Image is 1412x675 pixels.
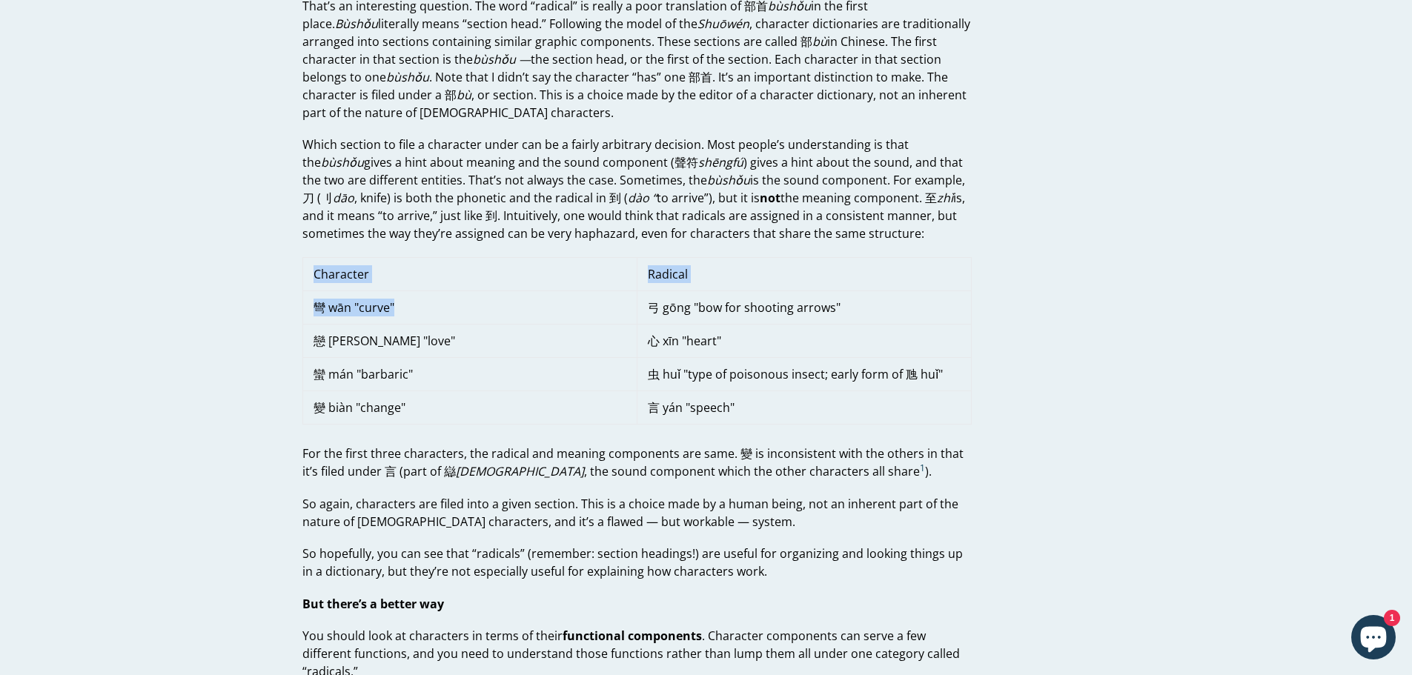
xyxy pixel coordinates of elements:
[637,357,971,390] td: 虫 huǐ "type of poisonous insect; early form of 虺 huǐ"
[937,190,953,206] em: zhì
[760,190,780,206] strong: not
[302,390,637,424] td: 變 biàn "change"
[628,190,657,206] em: dào “
[457,87,471,103] em: bù
[697,16,749,32] em: Shuōwén
[473,51,531,67] em: bùshǒu —
[1347,615,1400,663] inbox-online-store-chat: Shopify online store chat
[456,463,584,479] em: [DEMOGRAPHIC_DATA]
[302,290,637,324] td: 彎 wān "curve"
[302,324,637,357] td: 戀 [PERSON_NAME] "love"
[321,154,364,170] em: bùshǒu
[302,136,972,242] p: Which section to file a character under can be a fairly arbitrary decision. Most people’s underst...
[637,390,971,424] td: 言 yán "speech"
[302,495,972,531] p: So again, characters are filed into a given section. This is a choice made by a human being, not ...
[637,324,971,357] td: 心 xīn "heart"
[707,172,750,188] em: bùshǒu
[920,463,925,480] a: 1
[302,257,637,290] td: Character
[637,257,971,290] td: Radical
[698,154,743,170] em: shēngfú
[637,290,971,324] td: 弓 gōng "bow for shooting arrows"
[333,190,354,206] em: dāo
[386,69,429,85] em: bùshǒu
[302,596,444,612] strong: But there’s a better way
[302,545,972,580] p: So hopefully, you can see that “radicals” (remember: section headings!) are useful for organizing...
[335,16,378,32] em: Bùshǒu
[563,628,702,644] strong: functional components
[302,357,637,390] td: 蠻 mán "barbaric"
[302,445,972,480] p: For the first three characters, the radical and meaning components are same. 變 is inconsistent wi...
[812,33,827,50] em: bù
[920,462,925,474] sup: 1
